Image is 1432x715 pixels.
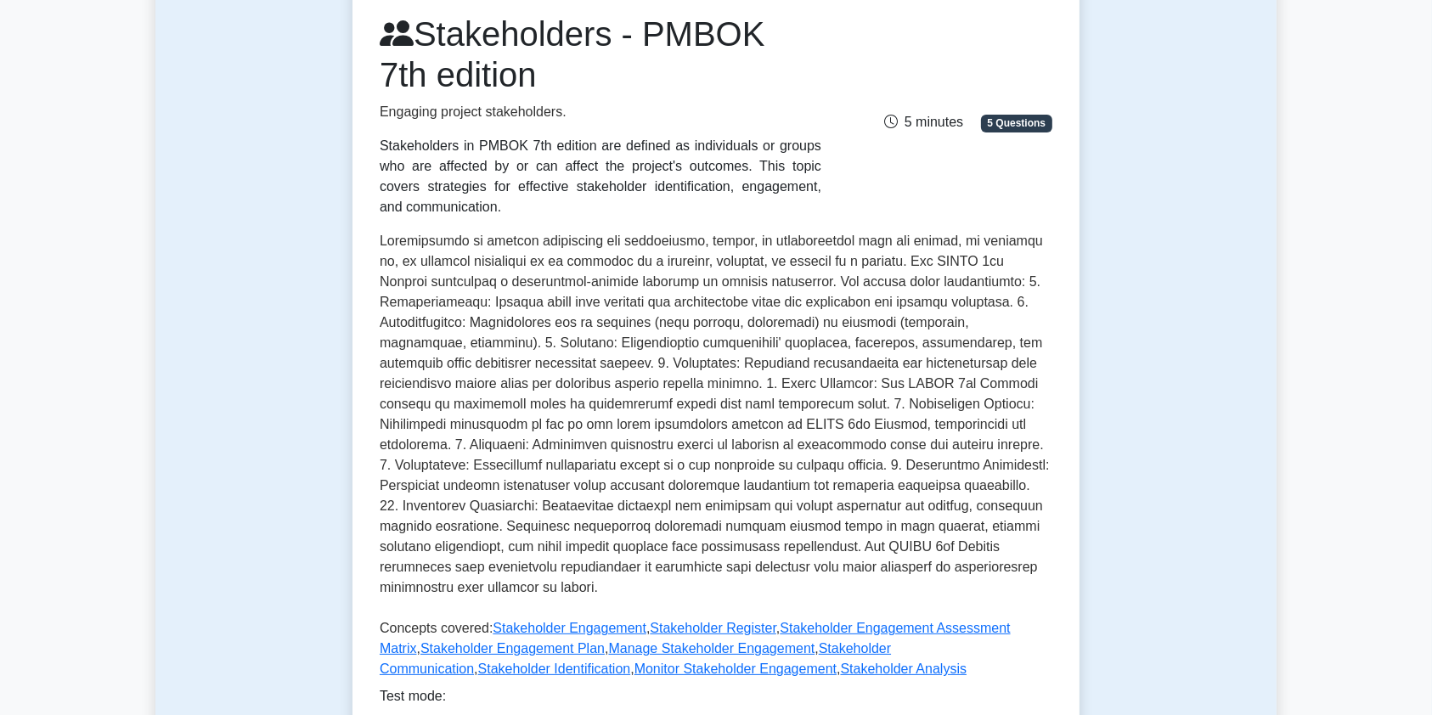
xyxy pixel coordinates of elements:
[380,231,1052,605] p: Loremipsumdo si ametcon adipiscing eli seddoeiusmo, tempor, in utlaboreetdol magn ali enimad, mi ...
[380,686,1052,713] div: Test mode:
[380,621,1011,656] a: Stakeholder Engagement Assessment Matrix
[841,662,967,676] a: Stakeholder Analysis
[981,115,1052,132] span: 5 Questions
[478,662,631,676] a: Stakeholder Identification
[650,621,776,635] a: Stakeholder Register
[380,618,1052,686] p: Concepts covered: , , , , , , , ,
[493,621,646,635] a: Stakeholder Engagement
[380,102,821,122] p: Engaging project stakeholders.
[634,662,837,676] a: Monitor Stakeholder Engagement
[420,641,605,656] a: Stakeholder Engagement Plan
[884,115,963,129] span: 5 minutes
[609,641,815,656] a: Manage Stakeholder Engagement
[380,136,821,217] div: Stakeholders in PMBOK 7th edition are defined as individuals or groups who are affected by or can...
[380,14,821,95] h1: Stakeholders - PMBOK 7th edition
